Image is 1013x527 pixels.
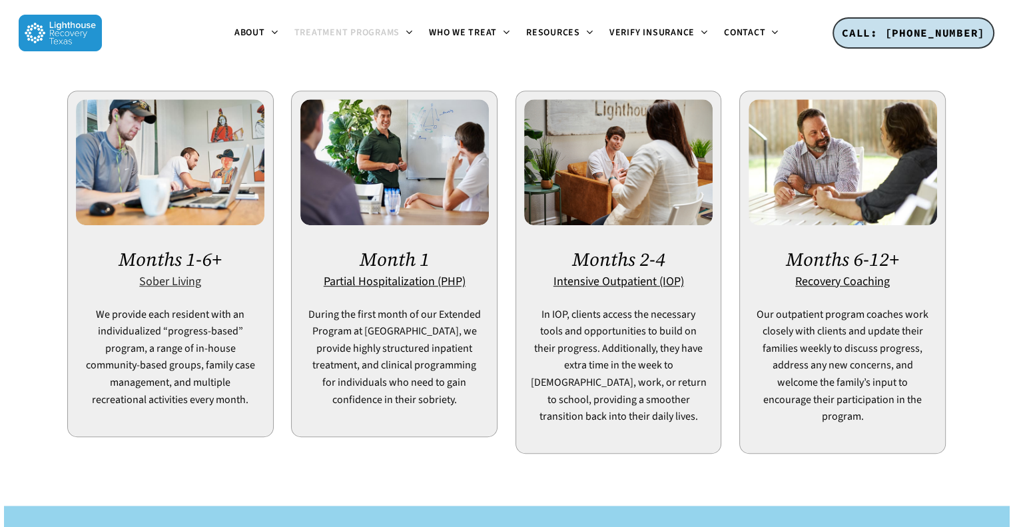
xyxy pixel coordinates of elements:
[294,26,400,39] span: Treatment Programs
[306,306,483,409] p: During the first month of our Extended Program at [GEOGRAPHIC_DATA], we provide highly structured...
[833,17,994,49] a: CALL: [PHONE_NUMBER]
[526,26,580,39] span: Resources
[601,28,716,39] a: Verify Insurance
[518,28,601,39] a: Resources
[786,247,899,272] a: Months 6-12+
[795,273,890,290] a: Recovery Coaching
[842,26,985,39] span: CALL: [PHONE_NUMBER]
[754,306,931,426] p: Our outpatient program coaches work closely with clients and update their families weekly to disc...
[360,247,430,272] a: Month 1
[119,247,222,272] a: Months 1-6+
[19,15,102,51] img: Lighthouse Recovery Texas
[724,26,765,39] span: Contact
[226,28,286,39] a: About
[716,28,787,39] a: Contact
[234,26,265,39] span: About
[429,26,497,39] span: Who We Treat
[421,28,518,39] a: Who We Treat
[609,26,695,39] span: Verify Insurance
[530,306,707,426] p: In IOP, clients access the necessary tools and opportunities to build on their progress. Addition...
[572,247,665,272] a: Months 2-4
[324,273,466,290] a: Partial Hospitalization (PHP)
[139,273,201,290] a: Sober Living
[82,306,259,409] p: We provide each resident with an individualized “progress-based” program, a range of in-house com...
[553,273,684,290] a: Intensive Outpatient (IOP)
[286,28,422,39] a: Treatment Programs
